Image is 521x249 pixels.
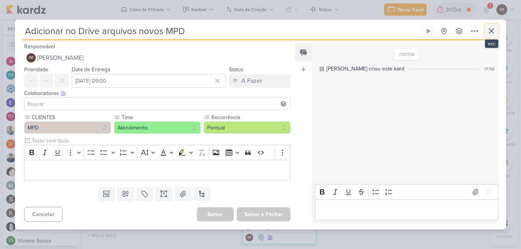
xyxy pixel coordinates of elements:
[24,207,63,222] button: Cancelar
[24,121,111,134] button: MPD
[24,43,55,50] label: Responsável
[24,145,290,160] div: Editor toolbar
[114,121,201,134] button: Atendimento
[326,65,404,73] div: [PERSON_NAME] criou este kard
[23,24,420,38] input: Kard Sem Título
[425,28,432,34] div: Ligar relógio
[72,66,110,73] label: Data de Entrega
[26,53,36,62] div: Isabella Machado Guimarães
[241,76,262,85] div: A Fazer
[24,51,290,65] button: IM [PERSON_NAME]
[315,199,498,220] div: Editor editing area: main
[229,66,244,73] label: Status
[72,74,226,88] input: Select a date
[24,66,48,73] label: Prioridade
[30,137,290,145] input: Texto sem título
[315,184,498,199] div: Editor toolbar
[485,39,498,48] div: esc
[484,66,495,72] div: 17:56
[31,113,111,121] label: CLIENTES
[37,53,84,62] span: [PERSON_NAME]
[24,89,290,97] div: Colaboradores
[229,74,290,88] button: A Fazer
[121,113,201,121] label: Time
[204,121,290,134] button: Pontual
[211,113,290,121] label: Recorrência
[29,56,33,60] p: IM
[26,99,289,108] input: Buscar
[24,160,290,181] div: Editor editing area: main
